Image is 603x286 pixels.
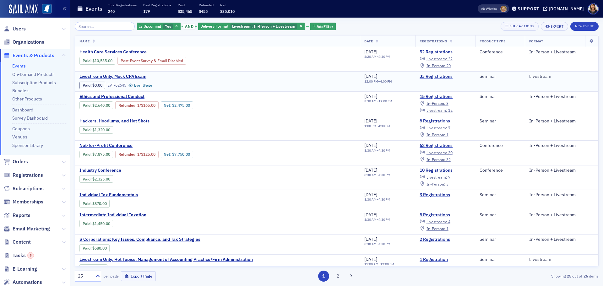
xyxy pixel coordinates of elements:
div: In-Person + Livestream [529,192,594,198]
span: Delivery Format [200,24,228,29]
a: Industry Conference [79,168,185,173]
span: In-Person : [426,101,445,106]
a: Registrations [3,172,43,179]
time: 12:00 PM [378,99,392,103]
div: Paid: 1 - $4000 [79,264,107,272]
span: $2,475.00 [172,103,190,108]
a: Livestream Only: Mock CPA Exam [79,74,185,79]
strong: 25 [566,273,572,279]
a: Livestream: 30 [420,150,452,155]
span: Livestream : [426,125,447,130]
div: Paid: 10 - $132000 [79,126,113,134]
a: Reports [3,212,30,219]
a: Tasks3 [3,252,34,259]
a: 52 Registrations [420,49,471,55]
a: Refunded [118,103,135,108]
button: AddFilter [310,23,336,30]
div: Net: $247500 [161,101,193,109]
a: Individual Tax Fundamentals [79,192,185,198]
span: 3 [446,181,448,186]
span: Name [79,39,90,43]
a: Bundles [12,88,29,94]
span: Orders [13,158,28,165]
time: 8:30 AM [364,197,377,202]
a: 10 Registrations [420,168,471,173]
span: : [83,201,92,206]
div: Paid: 12 - $232500 [79,175,113,183]
span: In-Person : [426,157,445,162]
a: Other Products [12,96,42,102]
a: Memberships [3,198,43,205]
a: 1 Registration [420,257,471,262]
div: Seminar [480,257,520,262]
span: Content [13,239,31,246]
a: Livestream: 32 [420,57,452,62]
span: Format [529,39,543,43]
a: E-Learning [3,266,37,273]
a: Refunded [118,152,135,157]
a: 33 Registrations [420,74,471,79]
span: 1 [446,226,448,231]
time: 12:00 PM [380,262,394,266]
span: Product Type [480,39,505,43]
button: Export [541,22,568,31]
span: $2,325.00 [92,177,110,181]
span: Reports [13,212,30,219]
time: 4:30 PM [378,242,390,246]
time: 11:00 AM [364,262,378,266]
span: 20 [446,63,451,68]
a: Paid [83,221,90,226]
p: Paid Registrations [143,3,171,7]
span: 32 [448,56,453,61]
a: Email Marketing [3,225,50,232]
div: Paid: 6 - $145000 [79,220,113,227]
div: – [364,148,390,153]
a: Livestream: 7 [420,175,450,180]
div: Paid: 53 - $1053500 [79,57,115,64]
a: Paid [83,246,90,251]
span: Livestream, In-Person + Livestream [232,24,295,29]
span: Registrations [420,39,447,43]
a: In-Person: 20 [420,63,450,68]
span: Events & Products [13,52,54,59]
time: 4:30 PM [378,54,390,59]
a: Venues [12,134,27,140]
span: 4 [448,219,450,224]
span: 12 [448,108,453,113]
span: Livestream Only: Hot Topics: Management of Accounting Practice/Firm Administration [79,257,253,262]
time: 8:30 AM [364,99,377,103]
span: : [83,152,92,157]
span: Livestream : [426,56,447,61]
a: Organizations [3,39,44,46]
a: Sponsor Library [12,143,43,148]
span: Ethics and Professional Conduct [79,94,185,100]
a: Paid [83,152,90,157]
h1: Events [85,5,102,13]
a: 5 Registrations [420,212,471,218]
time: 4:30 PM [378,124,390,128]
div: Paid: 67 - $787500 [79,151,113,158]
span: : [118,103,137,108]
div: In-Person + Livestream [529,49,594,55]
span: 3 [446,101,448,106]
span: : [118,152,137,157]
span: Intermediate Individual Taxation [79,212,185,218]
a: Events & Products [3,52,54,59]
span: : [83,83,92,88]
div: Showing out of items [428,273,599,279]
a: Hackers, Hoodlums, and Hot Shots [79,118,185,124]
span: Livestream : [426,150,447,155]
span: [DATE] [364,143,377,148]
div: Export [551,25,563,28]
div: Paid: 4 - $58000 [79,244,110,252]
span: Automations [13,279,42,286]
a: Survey Dashboard [12,115,48,121]
span: $10,535.00 [92,58,112,63]
time: 4:30 PM [378,148,390,153]
a: Subscription Products [12,80,56,85]
span: 179 [143,9,150,14]
span: : [83,103,92,108]
div: – [364,262,394,266]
